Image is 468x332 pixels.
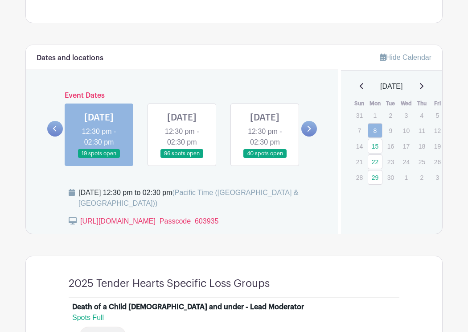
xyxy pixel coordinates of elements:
[383,170,398,184] p: 30
[383,139,398,153] p: 16
[430,108,445,122] p: 5
[367,99,383,108] th: Mon
[383,124,398,137] p: 9
[383,99,398,108] th: Tue
[352,99,367,108] th: Sun
[415,155,429,169] p: 25
[78,189,299,207] span: (Pacific Time ([GEOGRAPHIC_DATA] & [GEOGRAPHIC_DATA]))
[430,99,445,108] th: Fri
[69,278,270,290] h4: 2025 Tender Hearts Specific Loss Groups
[37,54,103,62] h6: Dates and locations
[352,155,367,169] p: 21
[399,108,414,122] p: 3
[72,302,304,312] div: Death of a Child [DEMOGRAPHIC_DATA] and under - Lead Moderator
[399,139,414,153] p: 17
[380,54,431,61] a: Hide Calendar
[368,123,382,138] a: 8
[80,217,218,225] a: [URL][DOMAIN_NAME] Passcode 603935
[430,170,445,184] p: 3
[398,99,414,108] th: Wed
[352,124,367,137] p: 7
[368,154,382,169] a: 22
[415,170,429,184] p: 2
[383,108,398,122] p: 2
[380,81,402,92] span: [DATE]
[78,187,328,209] div: [DATE] 12:30 pm to 02:30 pm
[368,170,382,185] a: 29
[430,124,445,137] p: 12
[430,139,445,153] p: 19
[415,139,429,153] p: 18
[399,155,414,169] p: 24
[352,108,367,122] p: 31
[352,139,367,153] p: 14
[430,155,445,169] p: 26
[368,139,382,154] a: 15
[352,170,367,184] p: 28
[415,108,429,122] p: 4
[414,99,430,108] th: Thu
[72,314,104,321] span: Spots Full
[368,108,382,122] p: 1
[383,155,398,169] p: 23
[63,91,301,100] h6: Event Dates
[415,124,429,137] p: 11
[399,170,414,184] p: 1
[399,124,414,137] p: 10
